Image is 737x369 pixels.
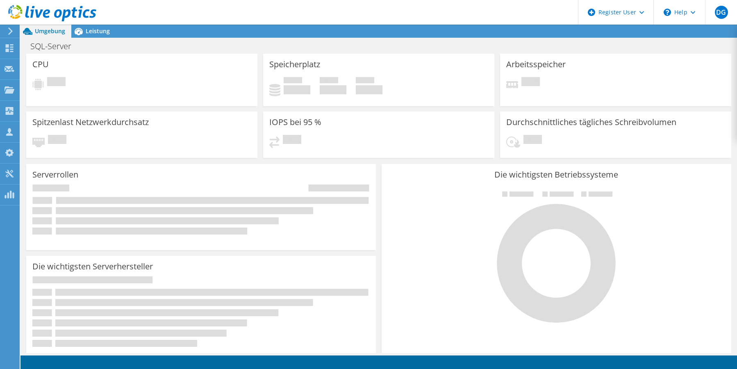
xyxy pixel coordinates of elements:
h3: Speicherplatz [269,60,320,69]
span: Ausstehend [523,135,542,146]
span: Verfügbar [320,77,338,85]
span: Ausstehend [283,135,301,146]
h3: Arbeitsspeicher [506,60,566,69]
span: Ausstehend [48,135,66,146]
span: Ausstehend [47,77,66,88]
h3: Die wichtigsten Betriebssysteme [388,170,725,179]
span: Insgesamt [356,77,374,85]
span: Belegt [284,77,302,85]
h1: SQL-Server [27,42,84,51]
svg: \n [664,9,671,16]
h4: 0 GiB [356,85,382,94]
span: Leistung [86,27,110,35]
span: Ausstehend [521,77,540,88]
h4: 0 GiB [284,85,310,94]
h3: IOPS bei 95 % [269,118,321,127]
h3: CPU [32,60,49,69]
h3: Serverrollen [32,170,78,179]
span: Umgebung [35,27,65,35]
h4: 0 GiB [320,85,346,94]
span: DG [715,6,728,19]
h3: Spitzenlast Netzwerkdurchsatz [32,118,149,127]
h3: Die wichtigsten Serverhersteller [32,262,153,271]
h3: Durchschnittliches tägliches Schreibvolumen [506,118,676,127]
